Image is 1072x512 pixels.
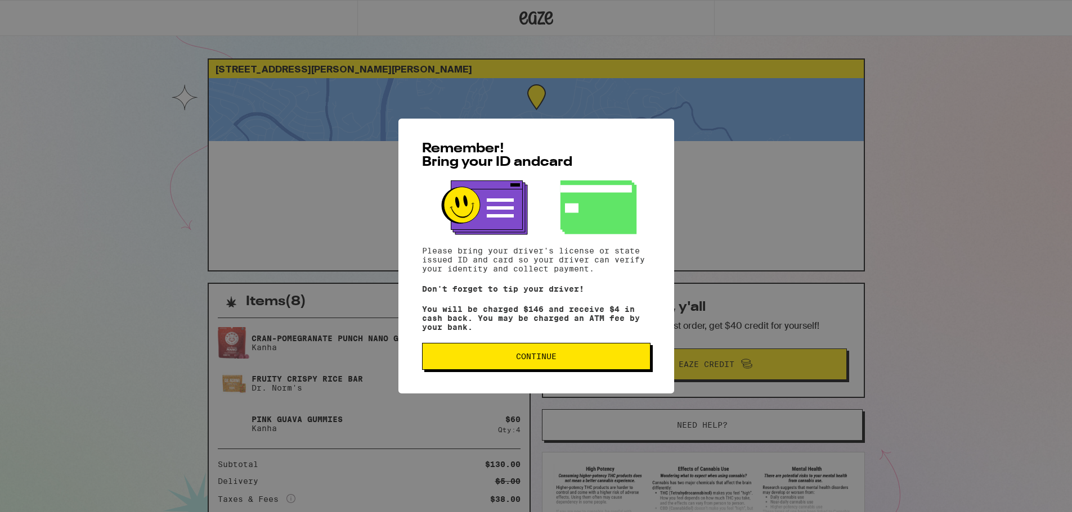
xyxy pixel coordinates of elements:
p: Please bring your driver's license or state issued ID and card so your driver can verify your ide... [422,246,651,273]
p: You will be charged $146 and receive $4 in cash back. You may be charged an ATM fee by your bank. [422,305,651,332]
button: Continue [422,343,651,370]
span: Continue [516,352,557,360]
span: Remember! Bring your ID and card [422,142,572,169]
p: Don't forget to tip your driver! [422,284,651,293]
